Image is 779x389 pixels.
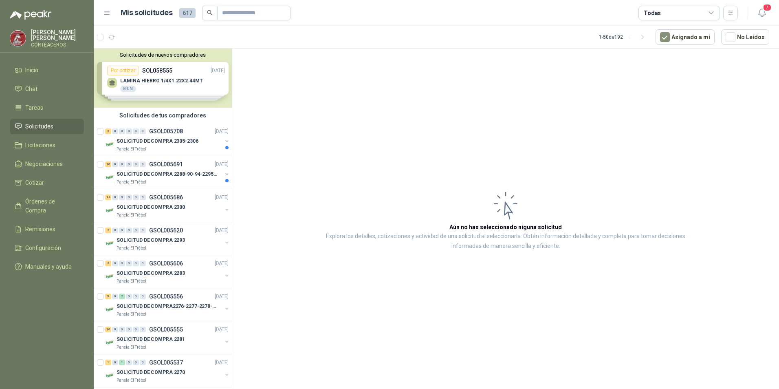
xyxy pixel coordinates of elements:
div: 2 [105,228,111,233]
div: 0 [133,128,139,134]
img: Company Logo [10,31,26,46]
a: 14 0 0 0 0 0 GSOL005686[DATE] Company LogoSOLICITUD DE COMPRA 2300Panela El Trébol [105,192,230,219]
div: 0 [112,161,118,167]
span: Remisiones [25,225,55,234]
p: [DATE] [215,194,229,201]
a: Tareas [10,100,84,115]
span: Tareas [25,103,43,112]
span: Manuales y ayuda [25,262,72,271]
div: 0 [119,128,125,134]
div: 0 [119,228,125,233]
p: [DATE] [215,359,229,367]
span: Negociaciones [25,159,63,168]
p: Panela El Trébol [117,278,146,285]
p: Panela El Trébol [117,377,146,384]
div: Solicitudes de nuevos compradoresPor cotizarSOL058555[DATE] LAMINA HIERRO 1/4X1.22X2.44MT8 UNPor ... [94,49,232,108]
div: 0 [133,261,139,266]
p: [DATE] [215,227,229,234]
div: 0 [140,228,146,233]
span: search [207,10,213,15]
p: [DATE] [215,326,229,334]
div: Todas [644,9,661,18]
div: 0 [140,327,146,332]
p: CORTEACEROS [31,42,84,47]
p: SOLICITUD DE COMPRA 2283 [117,270,185,277]
div: 16 [105,327,111,332]
img: Company Logo [105,305,115,314]
div: 5 [105,294,111,299]
div: 0 [126,194,132,200]
div: 0 [140,294,146,299]
a: 2 0 0 0 0 0 GSOL005620[DATE] Company LogoSOLICITUD DE COMPRA 2293Panela El Trébol [105,225,230,252]
img: Company Logo [105,239,115,248]
div: 0 [133,327,139,332]
a: 5 0 2 0 0 0 GSOL005556[DATE] Company LogoSOLICITUD DE COMPRA2276-2277-2278-2284-2285-Panela El Tr... [105,292,230,318]
img: Logo peakr [10,10,51,20]
div: 0 [112,327,118,332]
p: SOLICITUD DE COMPRA 2305-2306 [117,137,198,145]
p: Panela El Trébol [117,212,146,219]
div: Solicitudes de tus compradores [94,108,232,123]
a: Órdenes de Compra [10,194,84,218]
div: 0 [119,261,125,266]
div: 2 [119,294,125,299]
div: 0 [126,327,132,332]
div: 0 [133,360,139,365]
div: 0 [140,261,146,266]
div: 1 [105,360,111,365]
a: 1 0 1 0 0 0 GSOL005537[DATE] Company LogoSOLICITUD DE COMPRA 2270Panela El Trébol [105,358,230,384]
div: 0 [133,294,139,299]
div: 8 [105,261,111,266]
span: Chat [25,84,37,93]
a: 8 0 0 0 0 0 GSOL005606[DATE] Company LogoSOLICITUD DE COMPRA 2283Panela El Trébol [105,259,230,285]
div: 14 [105,194,111,200]
img: Company Logo [105,272,115,281]
button: No Leídos [721,29,769,45]
span: Solicitudes [25,122,53,131]
p: GSOL005708 [149,128,183,134]
p: GSOL005556 [149,294,183,299]
div: 3 [105,128,111,134]
div: 0 [112,228,118,233]
span: 7 [763,4,772,11]
a: Chat [10,81,84,97]
p: Explora los detalles, cotizaciones y actividad de una solicitud al seleccionarla. Obtén informaci... [314,232,698,251]
div: 16 [105,161,111,167]
p: Panela El Trébol [117,311,146,318]
a: Inicio [10,62,84,78]
p: GSOL005606 [149,261,183,266]
a: Manuales y ayuda [10,259,84,274]
img: Company Logo [105,139,115,149]
h3: Aún no has seleccionado niguna solicitud [449,223,562,232]
p: SOLICITUD DE COMPRA 2281 [117,336,185,343]
div: 1 [119,360,125,365]
div: 0 [140,128,146,134]
div: 0 [133,161,139,167]
div: 0 [133,228,139,233]
a: 16 0 0 0 0 0 GSOL005691[DATE] Company LogoSOLICITUD DE COMPRA 2288-90-94-2295-96-2301-02-04Panela... [105,159,230,186]
p: GSOL005686 [149,194,183,200]
a: Remisiones [10,221,84,237]
div: 0 [112,360,118,365]
button: Asignado a mi [656,29,715,45]
div: 0 [119,161,125,167]
span: Órdenes de Compra [25,197,76,215]
span: 617 [179,8,196,18]
div: 0 [126,360,132,365]
p: [DATE] [215,128,229,135]
span: Configuración [25,243,61,252]
p: GSOL005691 [149,161,183,167]
p: Panela El Trébol [117,245,146,252]
div: 0 [140,360,146,365]
a: 16 0 0 0 0 0 GSOL005555[DATE] Company LogoSOLICITUD DE COMPRA 2281Panela El Trébol [105,325,230,351]
div: 0 [126,128,132,134]
p: [DATE] [215,293,229,301]
a: Negociaciones [10,156,84,172]
div: 0 [112,294,118,299]
div: 0 [126,261,132,266]
div: 0 [112,128,118,134]
p: GSOL005537 [149,360,183,365]
p: GSOL005555 [149,327,183,332]
a: Solicitudes [10,119,84,134]
div: 0 [126,228,132,233]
